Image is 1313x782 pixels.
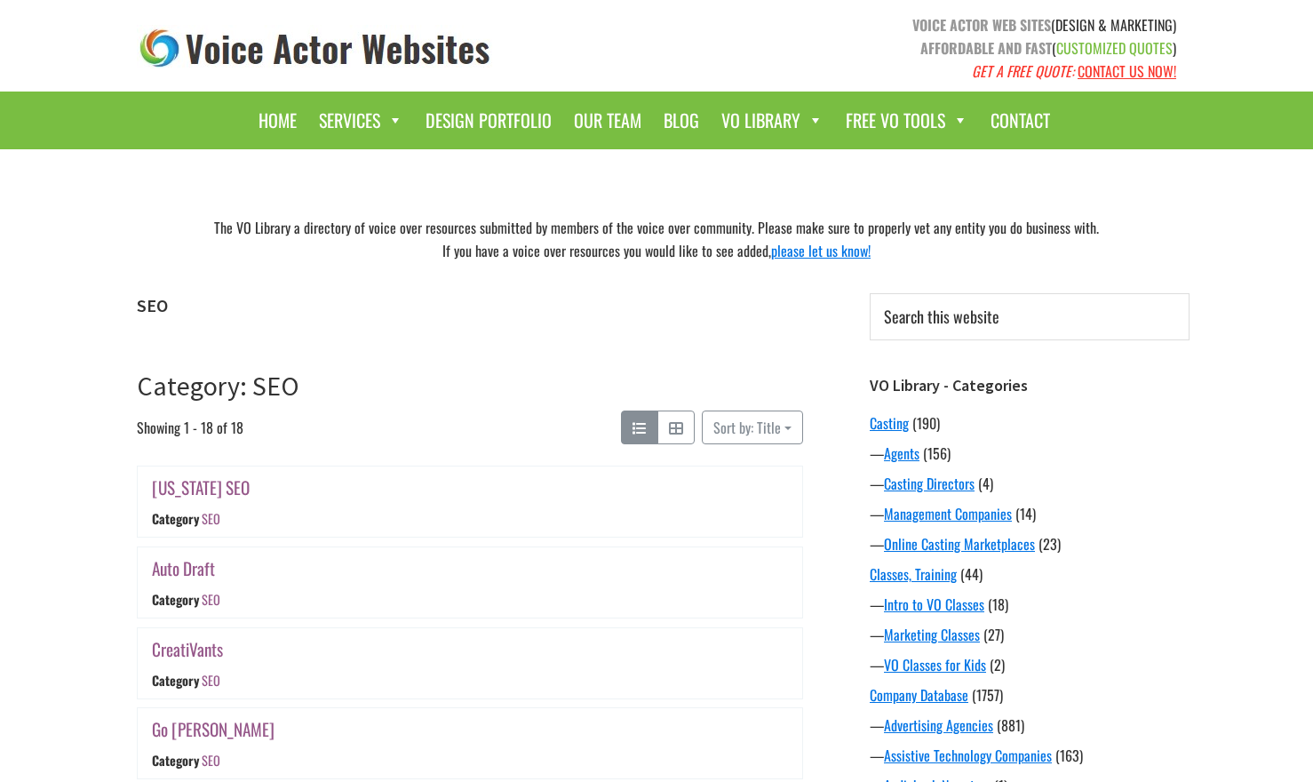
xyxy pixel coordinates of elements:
[870,376,1190,395] h3: VO Library - Categories
[960,563,983,585] span: (44)
[870,293,1190,340] input: Search this website
[884,473,975,494] a: Casting Directors
[870,503,1190,524] div: —
[123,211,1190,267] div: The VO Library a directory of voice over resources submitted by members of the voice over communi...
[972,684,1003,706] span: (1757)
[137,411,243,444] span: Showing 1 - 18 of 18
[771,240,871,261] a: please let us know!
[152,475,250,500] a: [US_STATE] SEO
[1015,503,1036,524] span: (14)
[152,555,215,581] a: Auto Draft
[870,412,909,434] a: Casting
[870,745,1190,766] div: —
[870,533,1190,555] div: —
[884,745,1052,766] a: Assistive Technology Companies
[1055,745,1083,766] span: (163)
[912,412,940,434] span: (190)
[978,473,993,494] span: (4)
[870,563,957,585] a: Classes, Training
[152,590,199,609] div: Category
[202,590,220,609] a: SEO
[1078,60,1176,82] a: CONTACT US NOW!
[712,100,832,140] a: VO Library
[870,714,1190,736] div: —
[152,716,275,742] a: Go [PERSON_NAME]
[870,594,1190,615] div: —
[884,533,1035,555] a: Online Casting Marketplaces
[884,654,986,675] a: VO Classes for Kids
[137,369,299,403] a: Category: SEO
[137,25,494,72] img: voice_actor_websites_logo
[670,13,1176,83] p: (DESIGN & MARKETING) ( )
[152,671,199,690] div: Category
[870,654,1190,675] div: —
[870,624,1190,645] div: —
[137,295,803,316] h1: SEO
[912,14,1051,36] strong: VOICE ACTOR WEB SITES
[202,510,220,529] a: SEO
[1038,533,1061,555] span: (23)
[997,714,1024,736] span: (881)
[920,37,1052,59] strong: AFFORDABLE AND FAST
[972,60,1074,82] em: GET A FREE QUOTE:
[923,443,951,464] span: (156)
[152,510,199,529] div: Category
[884,503,1012,524] a: Management Companies
[884,594,984,615] a: Intro to VO Classes
[870,684,968,706] a: Company Database
[982,100,1059,140] a: Contact
[310,100,412,140] a: Services
[983,624,1004,645] span: (27)
[152,636,223,662] a: CreatiVants
[250,100,306,140] a: Home
[988,594,1008,615] span: (18)
[202,751,220,770] a: SEO
[870,473,1190,494] div: —
[655,100,708,140] a: Blog
[990,654,1005,675] span: (2)
[202,671,220,690] a: SEO
[152,751,199,770] div: Category
[702,411,803,444] button: Sort by: Title
[837,100,977,140] a: Free VO Tools
[884,624,980,645] a: Marketing Classes
[1056,37,1173,59] span: CUSTOMIZED QUOTES
[565,100,650,140] a: Our Team
[884,443,919,464] a: Agents
[417,100,561,140] a: Design Portfolio
[870,443,1190,464] div: —
[884,714,993,736] a: Advertising Agencies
